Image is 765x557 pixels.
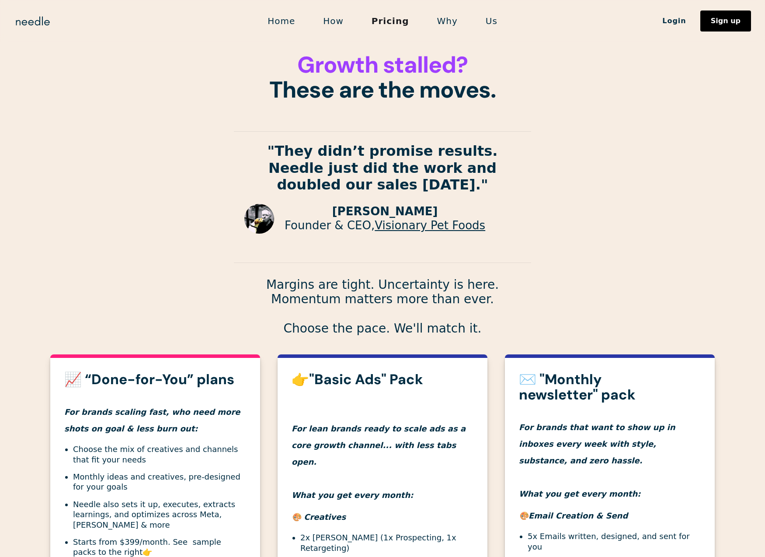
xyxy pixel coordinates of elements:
[700,11,751,32] a: Sign up
[64,372,246,387] h3: 📈 “Done-for-You” plans
[648,14,700,28] a: Login
[292,424,466,500] em: For lean brands ready to scale ads as a core growth channel... with less tabs open. What you get ...
[292,370,423,389] strong: 👉"Basic Ads" Pack
[519,372,701,403] h3: ✉️ "Monthly newsletter" pack
[73,499,246,530] li: Needle also sets it up, executes, extracts learnings, and optimizes across Meta, [PERSON_NAME] & ...
[268,143,498,193] strong: "They didn’t promise results. Needle just did the work and doubled our sales [DATE]."
[529,511,628,520] em: Email Creation & Send
[73,472,246,492] li: Monthly ideas and creatives, pre-designed for your goals
[73,444,246,465] li: Choose the mix of creatives and channels that fit your needs
[64,407,240,433] em: For brands scaling fast, who need more shots on goal & less burn out:
[309,12,358,30] a: How
[285,205,485,218] p: [PERSON_NAME]
[519,511,529,520] em: 🎨
[711,18,741,25] div: Sign up
[254,12,309,30] a: Home
[358,12,423,30] a: Pricing
[300,532,473,553] li: 2x [PERSON_NAME] (1x Prospecting, 1x Retargeting)
[234,53,531,102] h1: These are the moves.
[292,512,346,522] em: 🎨 Creatives
[519,423,675,498] em: For brands that want to show up in inboxes every week with style, substance, and zero hassle. Wha...
[234,277,531,336] p: Margins are tight. Uncertainty is here. Momentum matters more than ever. Choose the pace. We'll m...
[423,12,472,30] a: Why
[375,219,485,232] a: Visionary Pet Foods
[297,50,467,80] span: Growth stalled?
[143,547,152,557] strong: 👉
[472,12,511,30] a: Us
[285,219,485,232] p: Founder & CEO,
[528,531,701,552] li: 5x Emails written, designed, and sent for you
